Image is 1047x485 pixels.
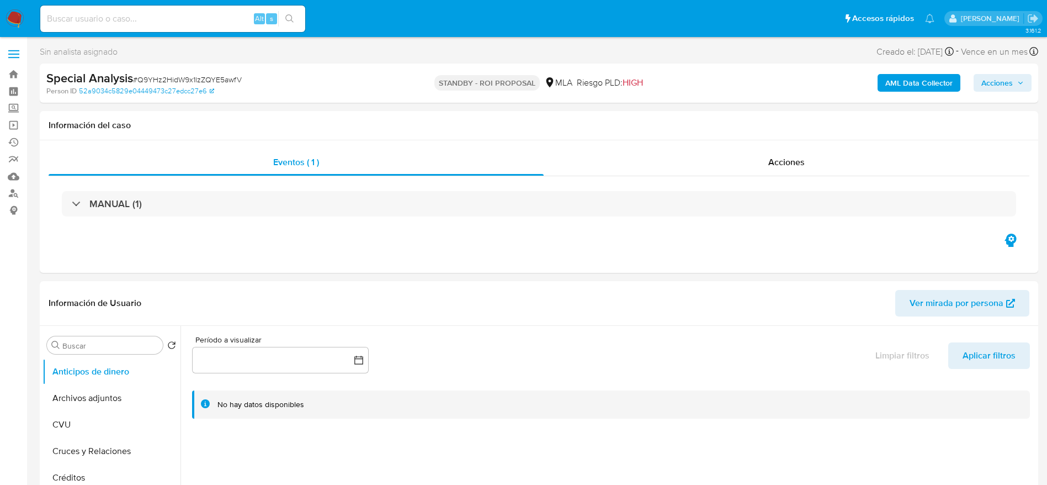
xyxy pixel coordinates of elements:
div: Creado el: [DATE] [876,44,954,59]
div: MANUAL (1) [62,191,1016,217]
button: Archivos adjuntos [42,385,180,412]
p: STANDBY - ROI PROPOSAL [434,75,540,91]
a: 52a9034c5829e04449473c27edcc27e6 [79,86,214,96]
button: Ver mirada por persona [895,290,1029,317]
span: Ver mirada por persona [910,290,1003,317]
span: Acciones [768,156,805,168]
button: CVU [42,412,180,438]
a: Notificaciones [925,14,934,23]
span: - [956,44,959,59]
span: Acciones [981,74,1013,92]
button: Volver al orden por defecto [167,341,176,353]
button: AML Data Collector [878,74,960,92]
b: Special Analysis [46,69,133,87]
span: HIGH [623,76,643,89]
h1: Información del caso [49,120,1029,131]
span: Eventos ( 1 ) [273,156,319,168]
input: Buscar usuario o caso... [40,12,305,26]
input: Buscar [62,341,158,351]
button: search-icon [278,11,301,27]
a: Salir [1027,13,1039,24]
span: Alt [255,13,264,24]
span: Vence en un mes [961,46,1028,58]
button: Anticipos de dinero [42,359,180,385]
div: MLA [544,77,572,89]
button: Buscar [51,341,60,350]
span: s [270,13,273,24]
b: Person ID [46,86,77,96]
h3: MANUAL (1) [89,198,142,210]
h1: Información de Usuario [49,298,141,309]
span: Sin analista asignado [40,46,118,58]
span: Accesos rápidos [852,13,914,24]
p: elaine.mcfarlane@mercadolibre.com [961,13,1023,24]
b: AML Data Collector [885,74,953,92]
span: # Q9YHz2HidW9x1lzZQYE5awfV [133,74,242,85]
button: Acciones [974,74,1032,92]
span: Riesgo PLD: [577,77,643,89]
button: Cruces y Relaciones [42,438,180,465]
